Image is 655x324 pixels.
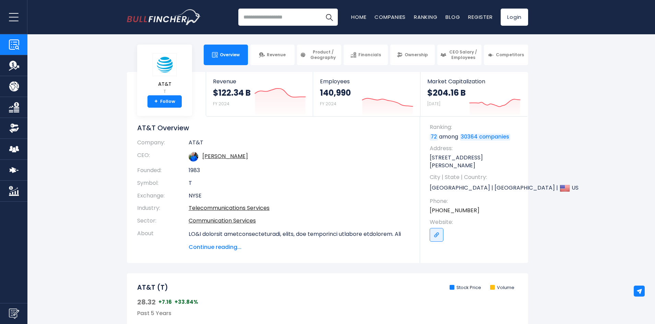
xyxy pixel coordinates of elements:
span: +7.16 [158,299,172,305]
td: T [189,177,410,190]
h1: AT&T Overview [137,123,410,132]
a: Home [351,13,366,21]
span: Financials [358,52,381,58]
span: City | State | Country: [430,173,521,181]
span: Employees [320,78,413,85]
p: [STREET_ADDRESS][PERSON_NAME] [430,154,521,169]
span: 28.32 [137,298,156,307]
span: CEO Salary / Employees [448,49,478,60]
span: Overview [220,52,240,58]
a: Go to link [430,228,443,242]
a: Go to homepage [127,9,201,25]
span: Ownership [405,52,428,58]
strong: $204.16 B [427,87,466,98]
strong: + [154,98,158,105]
span: Revenue [213,78,306,85]
a: Ownership [390,45,434,65]
th: Exchange: [137,190,189,202]
span: Past 5 Years [137,309,171,317]
span: Continue reading... [189,243,410,251]
td: NYSE [189,190,410,202]
th: Founded: [137,164,189,177]
strong: $122.34 B [213,87,251,98]
a: Revenue [250,45,295,65]
a: AT&T T [152,53,177,96]
a: Companies [374,13,406,21]
span: Market Capitalization [427,78,521,85]
a: ceo [202,152,248,160]
small: FY 2024 [213,101,229,107]
small: T [153,88,177,95]
img: Bullfincher logo [127,9,201,25]
span: Address: [430,145,521,152]
a: 30364 companies [460,134,510,141]
th: Industry: [137,202,189,215]
button: Search [321,9,338,26]
a: CEO Salary / Employees [437,45,481,65]
th: Sector: [137,215,189,227]
a: Product / Geography [297,45,341,65]
a: Communication Services [189,217,256,225]
span: Competitors [496,52,524,58]
a: Register [468,13,492,21]
a: Market Capitalization $204.16 B [DATE] [420,72,527,116]
strong: 140,990 [320,87,351,98]
a: Telecommunications Services [189,204,270,212]
a: Overview [204,45,248,65]
a: Ranking [414,13,437,21]
span: AT&T [153,81,177,87]
a: Employees 140,990 FY 2024 [313,72,420,116]
span: Ranking: [430,123,521,131]
li: Volume [490,285,514,291]
td: AT&T [189,139,410,149]
a: Blog [445,13,460,21]
th: About [137,227,189,251]
th: Company: [137,139,189,149]
img: john-stankey.jpg [189,152,198,161]
span: +33.84% [175,299,198,305]
span: Website: [430,218,521,226]
a: +Follow [147,95,182,108]
td: 1983 [189,164,410,177]
img: Ownership [9,123,19,133]
th: CEO: [137,149,189,164]
small: [DATE] [427,101,440,107]
a: Revenue $122.34 B FY 2024 [206,72,313,116]
a: [PHONE_NUMBER] [430,207,479,214]
p: [GEOGRAPHIC_DATA] | [GEOGRAPHIC_DATA] | US [430,183,521,193]
span: Phone: [430,197,521,205]
small: FY 2024 [320,101,336,107]
a: 72 [430,134,438,141]
span: Revenue [267,52,286,58]
a: Competitors [484,45,528,65]
li: Stock Price [450,285,481,291]
a: Login [501,9,528,26]
p: among [430,133,521,141]
a: Financials [344,45,388,65]
h2: AT&T (T) [137,284,168,292]
span: Product / Geography [308,49,338,60]
th: Symbol: [137,177,189,190]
